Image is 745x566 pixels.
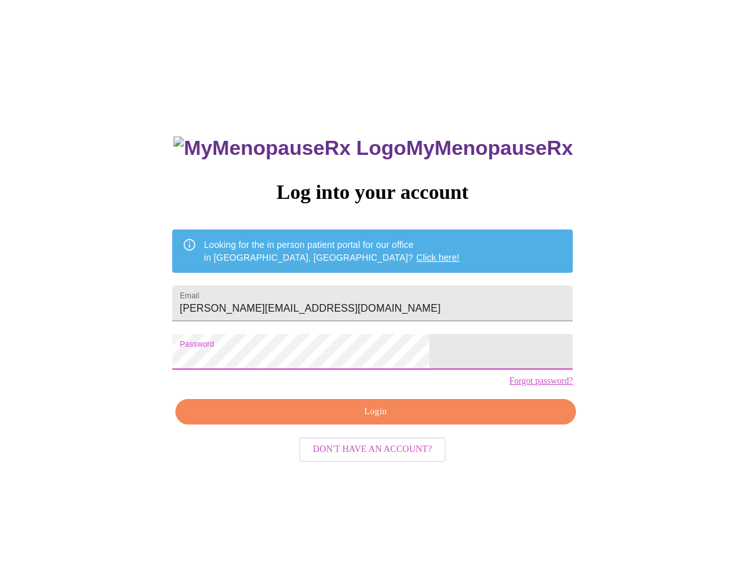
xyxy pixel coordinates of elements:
[417,252,460,263] a: Click here!
[296,443,450,454] a: Don't have an account?
[313,442,432,458] span: Don't have an account?
[190,404,561,420] span: Login
[509,376,573,386] a: Forgot password?
[173,136,406,160] img: MyMenopauseRx Logo
[204,233,460,269] div: Looking for the in person patient portal for our office in [GEOGRAPHIC_DATA], [GEOGRAPHIC_DATA]?
[172,180,573,204] h3: Log into your account
[173,136,573,160] h3: MyMenopauseRx
[299,437,446,462] button: Don't have an account?
[175,399,576,425] button: Login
